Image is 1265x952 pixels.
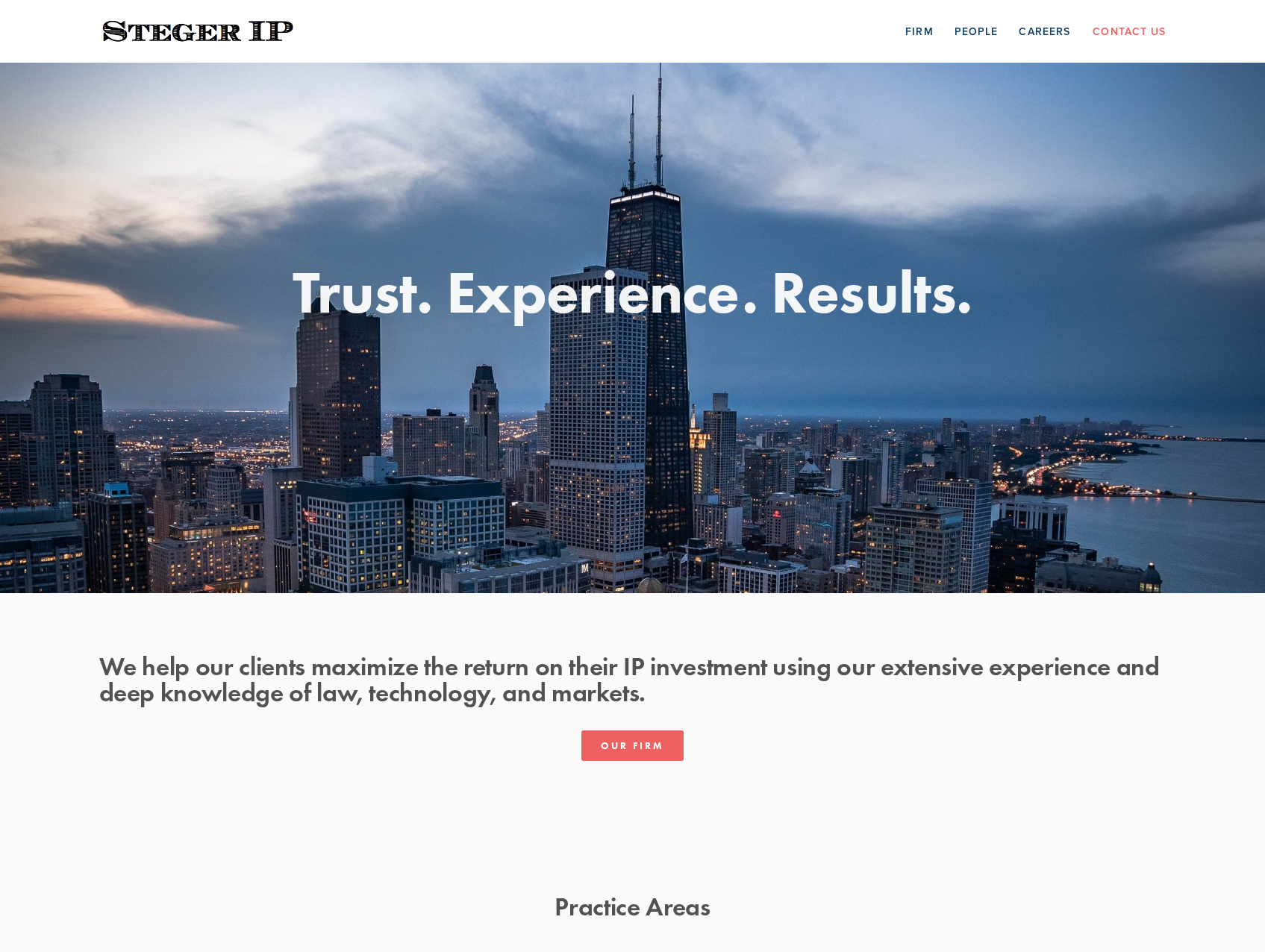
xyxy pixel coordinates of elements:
[99,262,1166,322] h1: Trust. Experience. Results.
[581,730,684,761] a: Our Firm
[905,19,933,43] a: Firm
[99,653,1166,705] h2: We help our clients maximize the return on their IP investment using our extensive experience and...
[1093,19,1166,43] a: Contact Us
[99,893,1166,919] h2: Practice Areas
[99,17,297,46] img: Steger IP | Trust. Experience. Results.
[955,19,999,43] a: People
[1019,19,1070,43] a: Careers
